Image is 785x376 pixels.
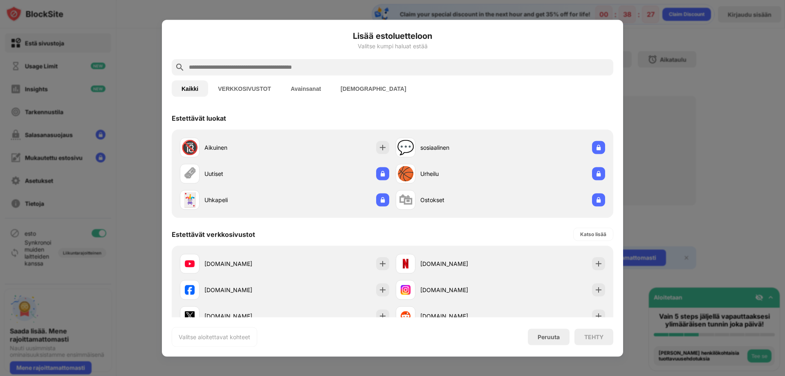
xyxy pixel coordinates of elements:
div: Uutiset [204,169,285,178]
div: 🏀 [397,165,414,182]
button: Avainsanat [281,80,331,97]
div: Estettävät luokat [172,114,226,122]
div: Katso lisää [580,230,606,238]
img: favicons [185,311,195,321]
img: favicons [401,259,410,268]
img: favicons [185,285,195,295]
button: Kaikki [172,80,208,97]
div: 🗞 [183,165,197,182]
div: 🛍 [399,191,413,208]
button: [DEMOGRAPHIC_DATA] [331,80,416,97]
div: [DOMAIN_NAME] [420,312,500,320]
h6: Lisää estoluetteloon [172,29,613,42]
div: TEHTY [584,333,603,340]
button: VERKKOSIVUSTOT [208,80,281,97]
div: Ostokset [420,196,500,204]
div: 🃏 [181,191,198,208]
div: [DOMAIN_NAME] [420,259,500,268]
div: 🔞 [181,139,198,156]
div: [DOMAIN_NAME] [204,286,285,294]
img: favicons [401,311,410,321]
div: [DOMAIN_NAME] [420,286,500,294]
div: Valitse kumpi haluat estää [172,43,613,49]
div: [DOMAIN_NAME] [204,259,285,268]
div: Urheilu [420,169,500,178]
div: 💬 [397,139,414,156]
div: Estettävät verkkosivustot [172,230,255,238]
div: Peruuta [538,333,560,340]
img: favicons [185,259,195,268]
img: search.svg [175,62,185,72]
div: Valitse aloitettavat kohteet [179,333,250,341]
div: [DOMAIN_NAME] [204,312,285,320]
div: Uhkapeli [204,196,285,204]
div: Aikuinen [204,143,285,152]
img: favicons [401,285,410,295]
div: sosiaalinen [420,143,500,152]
